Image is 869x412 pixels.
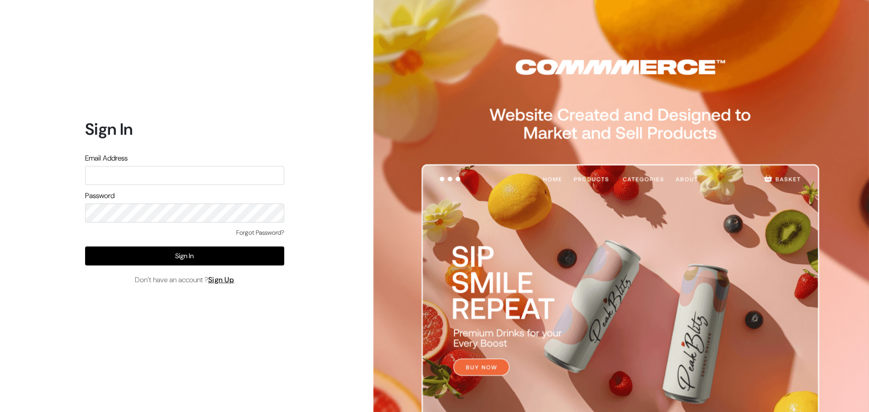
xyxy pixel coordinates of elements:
[135,275,234,285] span: Don’t have an account ?
[85,153,128,164] label: Email Address
[85,246,284,265] button: Sign In
[85,190,115,201] label: Password
[85,119,284,139] h1: Sign In
[208,275,234,284] a: Sign Up
[236,228,284,237] a: Forgot Password?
